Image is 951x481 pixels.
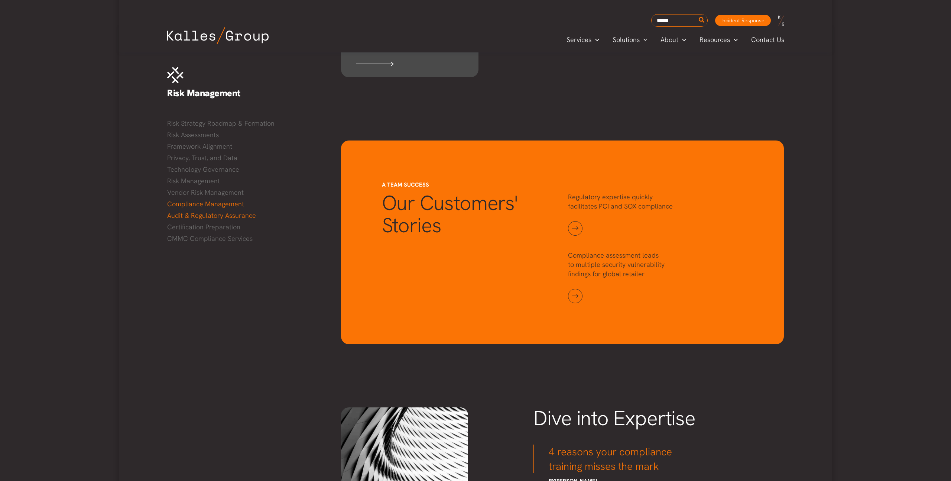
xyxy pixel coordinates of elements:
[730,34,738,45] span: Menu Toggle
[167,175,326,187] a: Risk Management
[591,34,599,45] span: Menu Toggle
[167,233,326,244] a: CMMC Compliance Services
[613,34,640,45] span: Solutions
[533,445,678,474] h3: 4 reasons your compliance training misses the mark
[568,193,673,210] span: Regulatory expertise quickly facilitates PCI and SOX compliance
[167,141,326,152] a: Framework Alignment
[167,187,326,198] a: Vendor Risk Management
[167,152,326,164] a: Privacy, Trust, and Data
[167,210,326,221] a: Audit & Regulatory Assurance
[167,118,326,129] a: Risk Strategy Roadmap & Formation
[654,34,693,45] a: AboutMenu Toggle
[660,34,678,45] span: About
[167,222,326,233] a: Certification Preparation
[167,87,241,99] span: Risk Management
[382,181,429,188] span: A Team Success
[640,34,647,45] span: Menu Toggle
[693,34,744,45] a: ResourcesMenu Toggle
[567,34,591,45] span: Services
[606,34,654,45] a: SolutionsMenu Toggle
[697,14,707,26] button: Search
[167,118,326,244] nav: Menu
[700,34,730,45] span: Resources
[167,67,184,83] img: Risk
[560,33,792,46] nav: Primary Site Navigation
[715,15,771,26] a: Incident Response
[167,27,269,44] img: Kalles Group
[568,251,665,278] span: Compliance assessment leads to multiple security vulnerability findings for global retailer
[533,405,695,432] span: Dive into Expertise
[167,164,326,175] a: Technology Governance
[678,34,686,45] span: Menu Toggle
[751,34,784,45] span: Contact Us
[167,198,326,210] a: Compliance Management
[744,34,792,45] a: Contact Us
[382,190,518,239] span: Our Customers' Stories
[167,129,326,141] a: Risk Assessments
[560,34,606,45] a: ServicesMenu Toggle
